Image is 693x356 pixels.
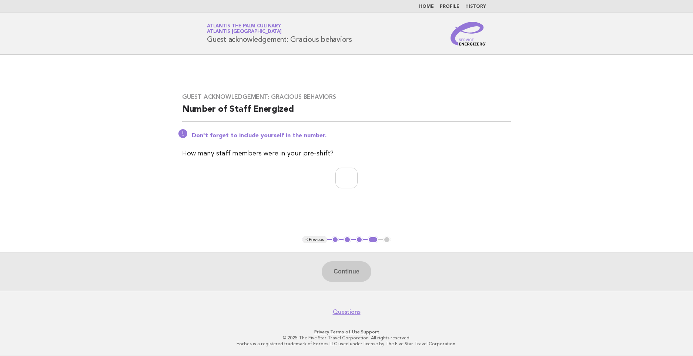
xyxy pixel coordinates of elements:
h3: Guest acknowledgement: Gracious behaviors [182,93,511,101]
p: Don't forget to include yourself in the number. [192,132,511,140]
span: Atlantis [GEOGRAPHIC_DATA] [207,30,282,34]
h1: Guest acknowledgement: Gracious behaviors [207,24,352,43]
a: Questions [333,308,361,316]
button: < Previous [302,236,327,244]
a: Atlantis The Palm CulinaryAtlantis [GEOGRAPHIC_DATA] [207,24,282,34]
p: How many staff members were in your pre-shift? [182,148,511,159]
a: Profile [440,4,459,9]
a: Support [361,329,379,335]
a: History [465,4,486,9]
p: · · [120,329,573,335]
p: Forbes is a registered trademark of Forbes LLC used under license by The Five Star Travel Corpora... [120,341,573,347]
a: Terms of Use [330,329,360,335]
p: © 2025 The Five Star Travel Corporation. All rights reserved. [120,335,573,341]
button: 1 [332,236,339,244]
button: 2 [344,236,351,244]
a: Privacy [314,329,329,335]
button: 3 [356,236,363,244]
h2: Number of Staff Energized [182,104,511,122]
button: 4 [368,236,378,244]
a: Home [419,4,434,9]
img: Service Energizers [451,22,486,46]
